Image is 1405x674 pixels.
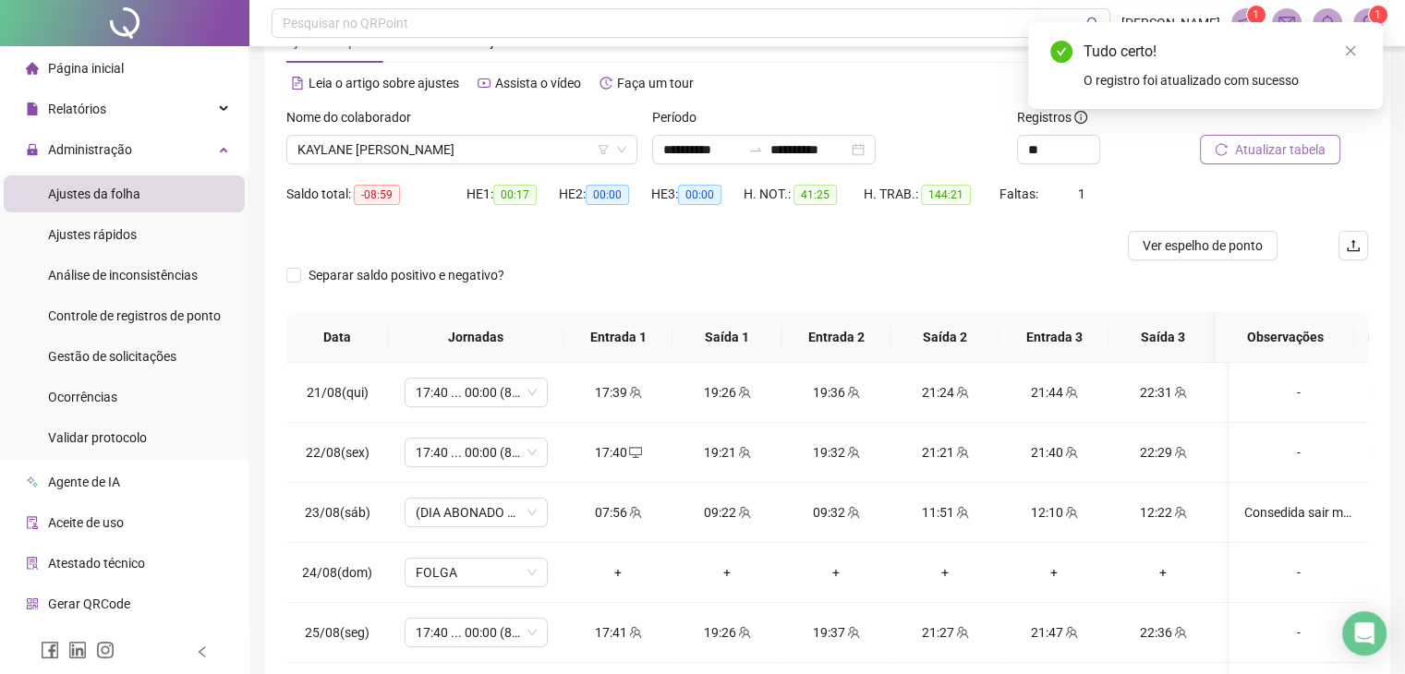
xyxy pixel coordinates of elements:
[1063,386,1078,399] span: team
[627,626,642,639] span: team
[954,626,969,639] span: team
[1247,6,1266,24] sup: 1
[890,312,999,363] th: Saída 2
[954,446,969,459] span: team
[1014,382,1094,403] div: 21:44
[1086,17,1100,30] span: search
[1215,143,1228,156] span: reload
[307,385,369,400] span: 21/08(qui)
[48,349,176,364] span: Gestão de solicitações
[687,502,767,523] div: 09:22
[796,502,876,523] div: 09:32
[26,597,39,610] span: qrcode
[1063,626,1078,639] span: team
[905,382,985,403] div: 21:24
[388,312,563,363] th: Jornadas
[796,382,876,403] div: 19:36
[26,62,39,75] span: home
[466,184,559,205] div: HE 1:
[1014,562,1094,583] div: +
[845,446,860,459] span: team
[578,382,658,403] div: 17:39
[1017,107,1087,127] span: Registros
[1244,442,1353,463] div: -
[48,556,145,571] span: Atestado técnico
[905,502,985,523] div: 11:51
[652,107,709,127] label: Período
[748,142,763,157] span: swap-right
[309,76,459,90] span: Leia o artigo sobre ajustes
[845,386,860,399] span: team
[1344,44,1357,57] span: close
[796,622,876,643] div: 19:37
[600,77,612,90] span: history
[954,386,969,399] span: team
[1235,139,1326,160] span: Atualizar tabela
[1121,13,1220,33] span: [PERSON_NAME]
[478,77,491,90] span: youtube
[1244,382,1353,403] div: -
[26,143,39,156] span: lock
[687,442,767,463] div: 19:21
[736,386,751,399] span: team
[1278,15,1295,31] span: mail
[48,61,124,76] span: Página inicial
[196,645,209,658] span: left
[1369,6,1387,24] sup: Atualize o seu contato no menu Meus Dados
[306,445,369,460] span: 22/08(sex)
[905,622,985,643] div: 21:27
[1244,502,1353,523] div: Consedida sair mais cedo 2 horas da capanha de horas
[495,76,581,90] span: Assista o vídeo
[1123,382,1203,403] div: 22:31
[1050,41,1072,63] span: check-circle
[578,562,658,583] div: +
[1340,41,1361,61] a: Close
[559,184,651,205] div: HE 2:
[1128,231,1278,260] button: Ver espelho de ponto
[598,144,609,155] span: filter
[301,265,512,285] span: Separar saldo positivo e negativo?
[845,626,860,639] span: team
[627,506,642,519] span: team
[48,596,130,611] span: Gerar QRCode
[736,626,751,639] span: team
[297,136,626,163] span: KAYLANE SOBRAL ALMEIDA
[687,382,767,403] div: 19:26
[1014,622,1094,643] div: 21:47
[1200,135,1340,164] button: Atualizar tabela
[1253,8,1259,21] span: 1
[864,184,999,205] div: H. TRAB.:
[736,506,751,519] span: team
[586,185,629,205] span: 00:00
[1230,327,1339,347] span: Observações
[96,641,115,659] span: instagram
[1123,502,1203,523] div: 12:22
[563,312,672,363] th: Entrada 1
[905,442,985,463] div: 21:21
[1063,506,1078,519] span: team
[1014,502,1094,523] div: 12:10
[651,184,744,205] div: HE 3:
[954,506,969,519] span: team
[1143,235,1263,256] span: Ver espelho de ponto
[578,622,658,643] div: 17:41
[578,502,658,523] div: 07:56
[48,142,132,157] span: Administração
[286,184,466,205] div: Saldo total:
[291,77,304,90] span: file-text
[1123,442,1203,463] div: 22:29
[48,268,198,283] span: Análise de inconsistências
[48,390,117,404] span: Ocorrências
[1108,312,1217,363] th: Saída 3
[302,565,372,580] span: 24/08(dom)
[793,185,837,205] span: 41:25
[781,312,890,363] th: Entrada 2
[1342,611,1387,656] div: Open Intercom Messenger
[286,107,423,127] label: Nome do colaborador
[687,622,767,643] div: 19:26
[48,187,140,201] span: Ajustes da folha
[687,562,767,583] div: +
[1172,626,1187,639] span: team
[748,142,763,157] span: to
[616,144,627,155] span: down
